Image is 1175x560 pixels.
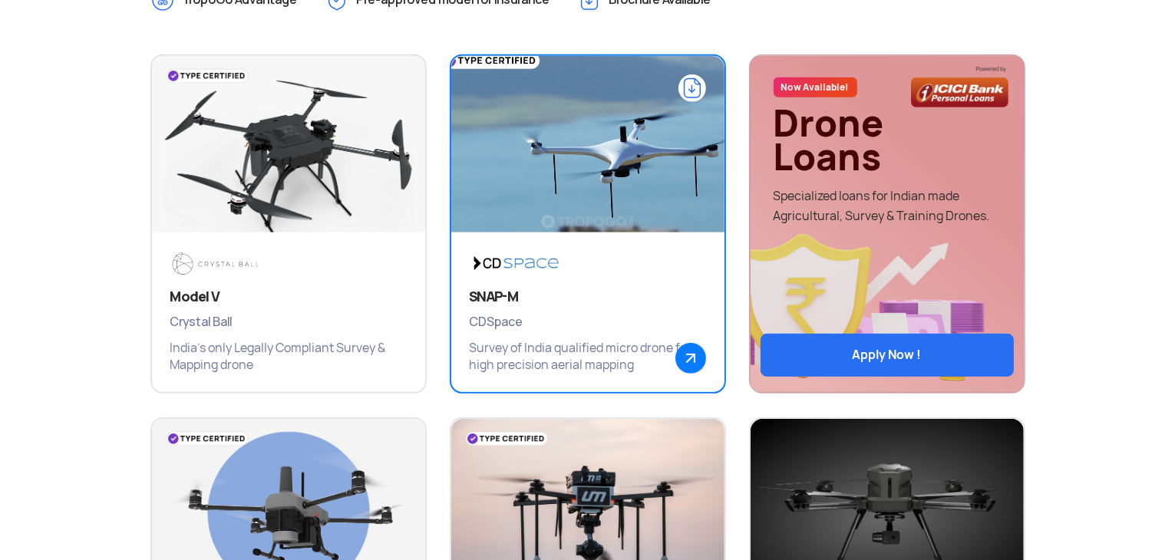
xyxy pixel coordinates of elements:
[774,107,1001,174] div: Drone Loans
[470,340,706,374] p: Survey of India qualified micro drone for high precision aerial mapping
[150,54,427,394] a: Drone ImageBrandModel VCrystal BallIndia's only Legally Compliant Survey & Mapping drone
[774,77,857,97] span: Now Available!
[450,54,726,394] a: Drone ImageBrandSNAP-MCDSpaceSurvey of India qualified micro drone for high precision aerial mapping
[470,288,706,306] h3: SNAP-M
[424,37,751,267] img: Drone Image
[170,251,264,276] img: Brand
[470,251,563,276] img: Brand
[152,56,425,248] img: Drone Image
[170,312,407,332] span: Crystal Ball
[774,186,1001,226] div: Specialized loans for Indian made Agricultural, Survey & Training Drones.
[170,340,407,374] p: India's only Legally Compliant Survey & Mapping drone
[470,312,706,332] span: CDSpace
[911,65,1008,107] img: bg_icicilogo2.png
[675,343,706,374] img: ic_arrow_popup.png
[170,288,407,306] h3: Model V
[761,334,1014,377] button: Apply Now !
